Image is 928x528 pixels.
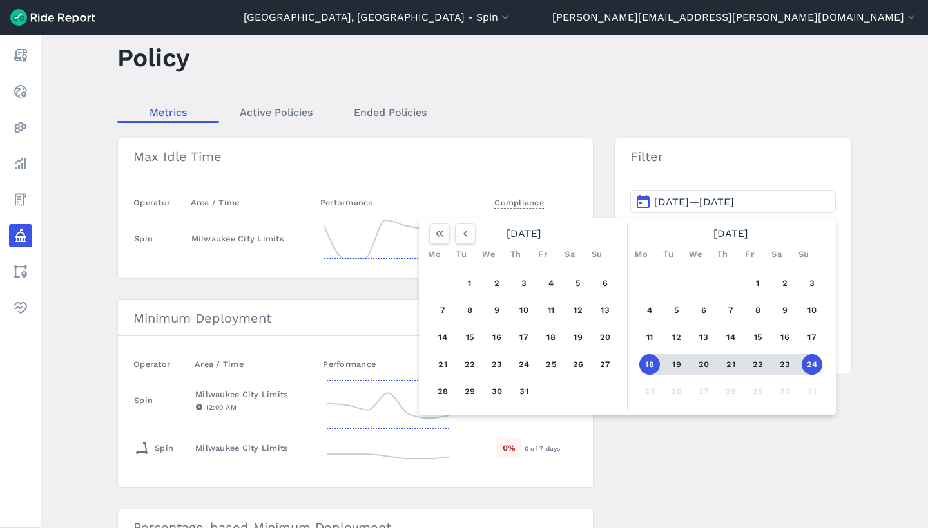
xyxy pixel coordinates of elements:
button: 7 [432,300,453,321]
div: Fr [739,244,760,265]
div: 0 of 7 days [525,442,577,454]
th: Area / Time [186,190,315,215]
div: 12:00 AM [195,401,312,413]
div: [DATE] [631,223,831,244]
button: 1 [459,273,480,294]
button: 8 [748,300,768,321]
button: 24 [802,354,822,375]
h3: Filter [615,138,851,174]
button: 19 [568,327,588,348]
div: Sa [766,244,787,265]
div: Milwaukee City Limits [191,232,309,245]
button: 16 [775,327,795,348]
button: 28 [432,381,453,402]
button: 3 [514,273,534,294]
div: Tu [451,244,472,265]
button: 29 [459,381,480,402]
button: 18 [639,354,660,375]
button: [DATE]—[DATE] [630,190,836,213]
th: Performance [318,352,490,377]
button: [GEOGRAPHIC_DATA], [GEOGRAPHIC_DATA] - Spin [244,10,512,25]
div: 0 % [496,438,522,458]
button: 16 [487,327,507,348]
div: Su [793,244,814,265]
button: 6 [595,273,615,294]
button: 6 [693,300,714,321]
div: Milwaukee City Limits [195,388,312,401]
button: 27 [693,381,714,402]
button: 14 [432,327,453,348]
button: 13 [693,327,714,348]
div: Mo [424,244,445,265]
th: Operator [133,352,189,377]
button: 21 [720,354,741,375]
div: Th [505,244,526,265]
button: 21 [432,354,453,375]
h3: Minimum Deployment [118,300,593,336]
button: 19 [666,354,687,375]
button: 17 [802,327,822,348]
button: 15 [748,327,768,348]
div: We [685,244,706,265]
button: 24 [514,354,534,375]
button: [PERSON_NAME][EMAIL_ADDRESS][PERSON_NAME][DOMAIN_NAME] [552,10,918,25]
button: 30 [487,381,507,402]
div: Spin [134,438,173,458]
div: Th [712,244,733,265]
button: 9 [487,300,507,321]
div: Tu [658,244,679,265]
div: We [478,244,499,265]
a: Ended Policies [333,102,447,122]
button: 10 [802,300,822,321]
button: 22 [748,354,768,375]
button: 29 [748,381,768,402]
button: 18 [541,327,561,348]
button: 12 [568,300,588,321]
button: 4 [639,300,660,321]
button: 7 [720,300,741,321]
button: 4 [541,273,561,294]
th: Performance [315,190,489,215]
th: Area / Time [189,352,318,377]
div: Mo [631,244,652,265]
button: 13 [595,300,615,321]
button: 17 [514,327,534,348]
div: Su [586,244,607,265]
div: Sa [559,244,580,265]
button: 10 [514,300,534,321]
a: Heatmaps [9,116,32,139]
button: 30 [775,381,795,402]
button: 25 [541,354,561,375]
a: Active Policies [219,102,333,122]
button: 28 [720,381,741,402]
span: Compliance [494,194,544,209]
button: 2 [487,273,507,294]
button: 1 [748,273,768,294]
div: Fr [532,244,553,265]
div: [DATE] [424,223,624,244]
div: Spin [134,232,153,245]
a: Realtime [9,80,32,103]
img: Ride Report [10,9,95,26]
button: 25 [639,381,660,402]
button: 15 [459,327,480,348]
button: 26 [568,354,588,375]
h1: Policy [117,40,189,75]
button: 22 [459,354,480,375]
a: Policy [9,224,32,247]
button: 3 [802,273,822,294]
h3: Max Idle Time [118,138,593,174]
button: 5 [666,300,687,321]
span: [DATE]—[DATE] [654,196,734,208]
button: 20 [595,327,615,348]
button: 11 [541,300,561,321]
button: 20 [693,354,714,375]
a: Areas [9,260,32,283]
button: 11 [639,327,660,348]
button: 31 [802,381,822,402]
div: Milwaukee City Limits [195,442,312,454]
button: 23 [487,354,507,375]
button: 31 [514,381,534,402]
button: 9 [775,300,795,321]
a: Metrics [117,102,219,122]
